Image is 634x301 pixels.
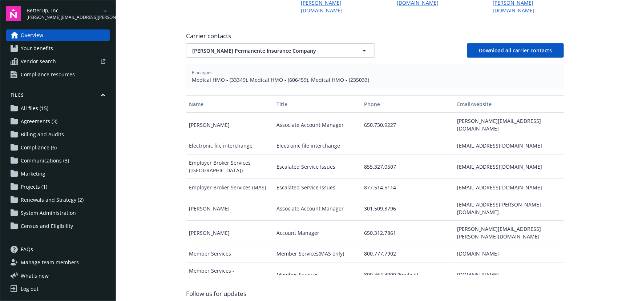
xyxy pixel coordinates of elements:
div: Name [189,100,271,108]
span: System Administration [21,207,76,219]
a: Communications (3) [6,155,110,166]
span: Plan types [192,69,558,76]
span: Compliance (6) [21,142,57,153]
div: Associate Account Manager [274,113,361,137]
div: 301.509.3796 [361,196,454,221]
div: Employer Broker Services (MAS) [186,179,274,196]
div: [PERSON_NAME][EMAIL_ADDRESS][DOMAIN_NAME] [455,113,564,137]
div: Title [276,100,358,108]
div: Log out [21,283,39,295]
div: 650.730.9227 [361,113,454,137]
button: What's new [6,272,60,280]
div: Electronic file interchange [274,137,361,154]
span: Your benefits [21,43,53,54]
span: Follow us for updates [186,289,246,298]
span: Communications (3) [21,155,69,166]
span: Marketing [21,168,45,180]
a: Compliance (6) [6,142,110,153]
div: [PERSON_NAME] [186,221,274,245]
div: [EMAIL_ADDRESS][DOMAIN_NAME] [455,154,564,179]
div: [PERSON_NAME] [186,196,274,221]
div: [EMAIL_ADDRESS][DOMAIN_NAME] [455,179,564,196]
a: All files (15) [6,103,110,114]
div: [PERSON_NAME][EMAIL_ADDRESS][PERSON_NAME][DOMAIN_NAME] [455,221,564,245]
div: 877.514.5114 [361,179,454,196]
a: Projects (1) [6,181,110,193]
div: 800.464.4000 (English) [361,262,454,287]
span: Projects (1) [21,181,47,193]
div: Member Services [274,262,361,287]
span: Carrier contacts [186,32,564,40]
span: Census and Eligibility [21,220,73,232]
span: BetterUp, Inc. [27,7,101,14]
a: arrowDropDown [101,7,110,15]
div: Escalated Service Issues [274,179,361,196]
div: Member Services [186,245,274,262]
div: [PERSON_NAME] [186,113,274,137]
span: What ' s new [21,272,49,280]
span: Vendor search [21,56,56,67]
button: Download all carrier contacts [467,43,564,58]
a: System Administration [6,207,110,219]
div: Account Manager [274,221,361,245]
div: Escalated Service Issues [274,154,361,179]
div: 650.312.7861 [361,221,454,245]
button: Files [6,92,110,101]
div: [DOMAIN_NAME] [455,245,564,262]
a: Vendor search [6,56,110,67]
a: Your benefits [6,43,110,54]
span: Medical HMO - (33349), Medical HMO - (606459), Medical HMO - (235033) [192,76,558,84]
div: [EMAIL_ADDRESS][PERSON_NAME][DOMAIN_NAME] [455,196,564,221]
span: [PERSON_NAME] Permanente Insurance Company [192,47,343,55]
span: Overview [21,29,43,41]
div: Email/website [457,100,561,108]
button: Email/website [455,95,564,113]
div: Member Services - [GEOGRAPHIC_DATA] [186,262,274,287]
span: Agreements (3) [21,116,57,127]
a: FAQs [6,244,110,255]
span: [PERSON_NAME][EMAIL_ADDRESS][PERSON_NAME][DOMAIN_NAME] [27,14,101,21]
a: Marketing [6,168,110,180]
a: Renewals and Strategy (2) [6,194,110,206]
div: Associate Account Manager [274,196,361,221]
span: FAQs [21,244,33,255]
span: Billing and Audits [21,129,64,140]
a: Overview [6,29,110,41]
div: Employer Broker Services ([GEOGRAPHIC_DATA]) [186,154,274,179]
a: Census and Eligibility [6,220,110,232]
button: BetterUp, Inc.[PERSON_NAME][EMAIL_ADDRESS][PERSON_NAME][DOMAIN_NAME]arrowDropDown [27,6,110,21]
div: [EMAIL_ADDRESS][DOMAIN_NAME] [455,137,564,154]
div: Phone [364,100,451,108]
a: Manage team members [6,257,110,268]
div: Electronic file interchange [186,137,274,154]
button: Name [186,95,274,113]
div: [DOMAIN_NAME] [455,262,564,287]
a: Agreements (3) [6,116,110,127]
span: Renewals and Strategy (2) [21,194,84,206]
button: [PERSON_NAME] Permanente Insurance Company [186,43,375,58]
a: Compliance resources [6,69,110,80]
button: Title [274,95,361,113]
span: All files (15) [21,103,48,114]
a: Billing and Audits [6,129,110,140]
img: navigator-logo.svg [6,6,21,21]
div: 855.327.0507 [361,154,454,179]
span: Download all carrier contacts [479,47,552,54]
span: Compliance resources [21,69,75,80]
span: Manage team members [21,257,79,268]
div: 800.777.7902 [361,245,454,262]
button: Phone [361,95,454,113]
div: Member Services(MAS only) [274,245,361,262]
